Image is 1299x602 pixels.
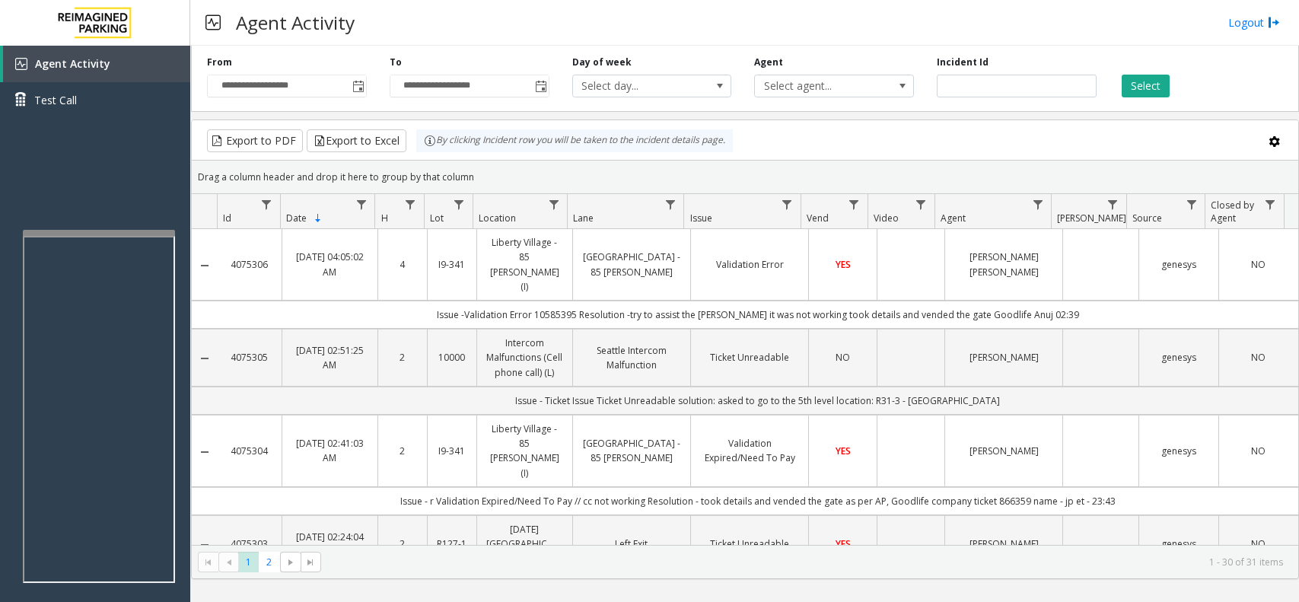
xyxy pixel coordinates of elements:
[1228,257,1289,272] a: NO
[818,350,867,365] a: NO
[818,257,867,272] a: YES
[207,56,232,69] label: From
[1122,75,1170,97] button: Select
[700,257,799,272] a: Validation Error
[1228,14,1280,30] a: Logout
[291,530,368,559] a: [DATE] 02:24:04 AM
[755,75,881,97] span: Select agent...
[582,250,681,279] a: [GEOGRAPHIC_DATA] - 85 [PERSON_NAME]
[330,556,1283,569] kendo-pager-info: 1 - 30 of 31 items
[381,212,388,225] span: H
[479,212,516,225] span: Location
[573,75,699,97] span: Select day...
[573,212,594,225] span: Lane
[15,58,27,70] img: 'icon'
[449,194,470,215] a: Lot Filter Menu
[777,194,798,215] a: Issue Filter Menu
[437,537,467,551] a: R127-1
[543,194,564,215] a: Location Filter Menu
[35,56,110,71] span: Agent Activity
[227,537,272,551] a: 4075303
[349,75,366,97] span: Toggle popup
[486,422,563,480] a: Liberty Village - 85 [PERSON_NAME] (I)
[1148,444,1209,458] a: genesys
[1148,257,1209,272] a: genesys
[1228,444,1289,458] a: NO
[582,343,681,372] a: Seattle Intercom Malfunction
[1251,351,1266,364] span: NO
[1103,194,1123,215] a: Parker Filter Menu
[1268,14,1280,30] img: logout
[836,351,850,364] span: NO
[836,258,851,271] span: YES
[954,350,1053,365] a: [PERSON_NAME]
[818,444,867,458] a: YES
[192,194,1298,545] div: Data table
[430,212,444,225] span: Lot
[941,212,966,225] span: Agent
[1027,194,1048,215] a: Agent Filter Menu
[192,164,1298,190] div: Drag a column header and drop it here to group by that column
[844,194,864,215] a: Vend Filter Menu
[192,539,218,551] a: Collapse Details
[34,92,77,108] span: Test Call
[954,444,1053,458] a: [PERSON_NAME]
[304,556,317,569] span: Go to the last page
[1148,350,1209,365] a: genesys
[911,194,931,215] a: Video Filter Menu
[700,436,799,465] a: Validation Expired/Need To Pay
[1211,199,1254,225] span: Closed by Agent
[307,129,406,152] button: Export to Excel
[1132,212,1162,225] span: Source
[192,260,218,272] a: Collapse Details
[937,56,989,69] label: Incident Id
[228,4,362,41] h3: Agent Activity
[301,552,321,573] span: Go to the last page
[312,212,324,225] span: Sortable
[424,135,436,147] img: infoIcon.svg
[836,444,851,457] span: YES
[807,212,829,225] span: Vend
[416,129,733,152] div: By clicking Incident row you will be taken to the incident details page.
[223,212,231,225] span: Id
[351,194,371,215] a: Date Filter Menu
[1251,537,1266,550] span: NO
[192,446,218,458] a: Collapse Details
[387,350,418,365] a: 2
[700,350,799,365] a: Ticket Unreadable
[387,257,418,272] a: 4
[207,129,303,152] button: Export to PDF
[660,194,680,215] a: Lane Filter Menu
[227,350,272,365] a: 4075305
[437,257,467,272] a: I9-341
[291,250,368,279] a: [DATE] 04:05:02 AM
[205,4,221,41] img: pageIcon
[954,250,1053,279] a: [PERSON_NAME] [PERSON_NAME]
[1181,194,1202,215] a: Source Filter Menu
[1228,350,1289,365] a: NO
[256,194,277,215] a: Id Filter Menu
[218,487,1298,515] td: Issue - r Validation Expired/Need To Pay // cc not working Resolution - took details and vended t...
[291,436,368,465] a: [DATE] 02:41:03 AM
[486,235,563,294] a: Liberty Village - 85 [PERSON_NAME] (I)
[280,552,301,573] span: Go to the next page
[954,537,1053,551] a: [PERSON_NAME]
[218,301,1298,329] td: Issue -Validation Error 10585395 Resolution -try to assist the [PERSON_NAME] it was not working t...
[387,444,418,458] a: 2
[1251,258,1266,271] span: NO
[1148,537,1209,551] a: genesys
[400,194,420,215] a: H Filter Menu
[818,537,867,551] a: YES
[291,343,368,372] a: [DATE] 02:51:25 AM
[218,387,1298,415] td: Issue - Ticket Issue Ticket Unreadable solution: asked to go to the 5th level location: R31-3 - [...
[285,556,297,569] span: Go to the next page
[486,336,563,380] a: Intercom Malfunctions (Cell phone call) (L)
[1260,194,1281,215] a: Closed by Agent Filter Menu
[3,46,190,82] a: Agent Activity
[227,257,272,272] a: 4075306
[259,552,279,572] span: Page 2
[1057,212,1126,225] span: [PERSON_NAME]
[1228,537,1289,551] a: NO
[192,352,218,365] a: Collapse Details
[227,444,272,458] a: 4075304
